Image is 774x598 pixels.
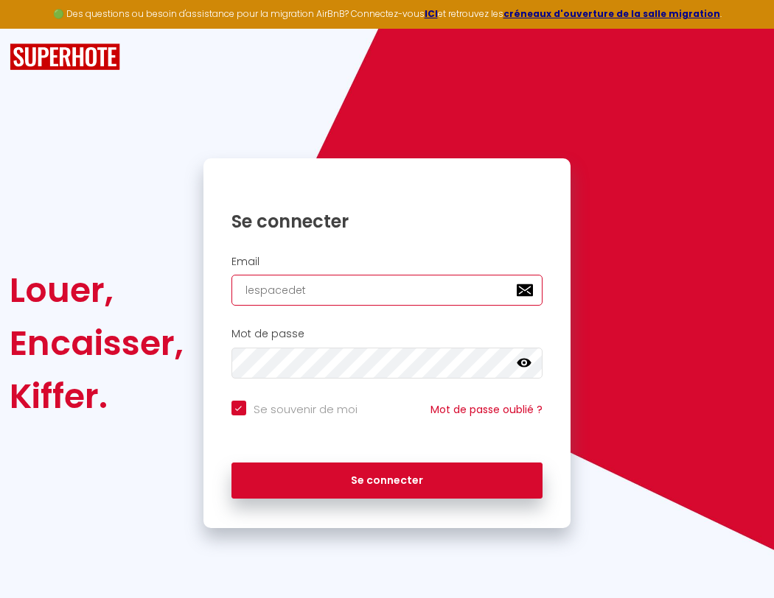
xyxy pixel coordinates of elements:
[430,402,543,417] a: Mot de passe oublié ?
[503,7,720,20] a: créneaux d'ouverture de la salle migration
[231,462,543,499] button: Se connecter
[231,328,543,340] h2: Mot de passe
[231,275,543,306] input: Ton Email
[10,264,184,317] div: Louer,
[10,370,184,423] div: Kiffer.
[10,317,184,370] div: Encaisser,
[231,210,543,233] h1: Se connecter
[12,6,56,50] button: Ouvrir le widget de chat LiveChat
[10,43,120,71] img: SuperHote logo
[231,256,543,268] h2: Email
[425,7,438,20] a: ICI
